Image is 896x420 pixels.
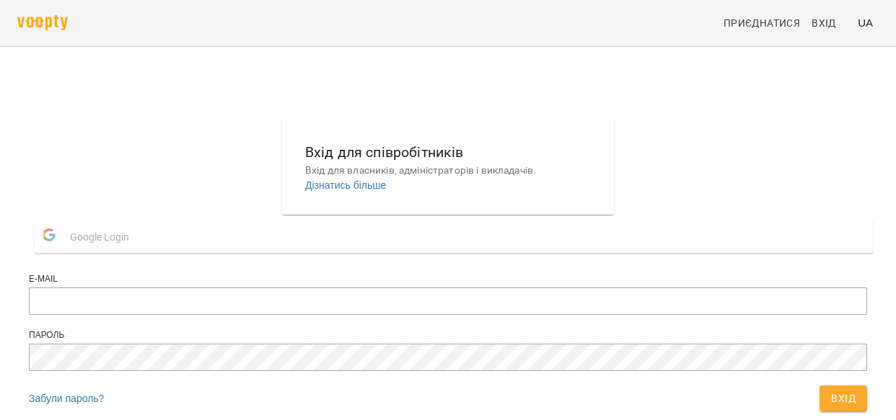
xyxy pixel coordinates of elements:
button: UA [852,9,879,36]
span: Приєднатися [724,14,800,32]
div: Пароль [29,329,867,341]
span: UA [858,15,873,30]
span: Вхід [812,14,836,32]
button: Вхід [820,385,867,411]
p: Вхід для власників, адміністраторів і викладачів. [305,164,591,178]
h6: Вхід для співробітників [305,141,591,164]
button: Вхід для співробітниківВхід для власників, адміністраторів і викладачів.Дізнатись більше [294,130,602,204]
a: Вхід [806,10,852,36]
a: Забули пароль? [29,393,104,404]
span: Google Login [70,223,136,251]
img: voopty.png [17,15,68,30]
a: Дізнатись більше [305,179,386,191]
div: E-mail [29,273,867,285]
span: Вхід [831,390,856,407]
button: Google Login [35,220,873,253]
a: Приєднатися [718,10,806,36]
